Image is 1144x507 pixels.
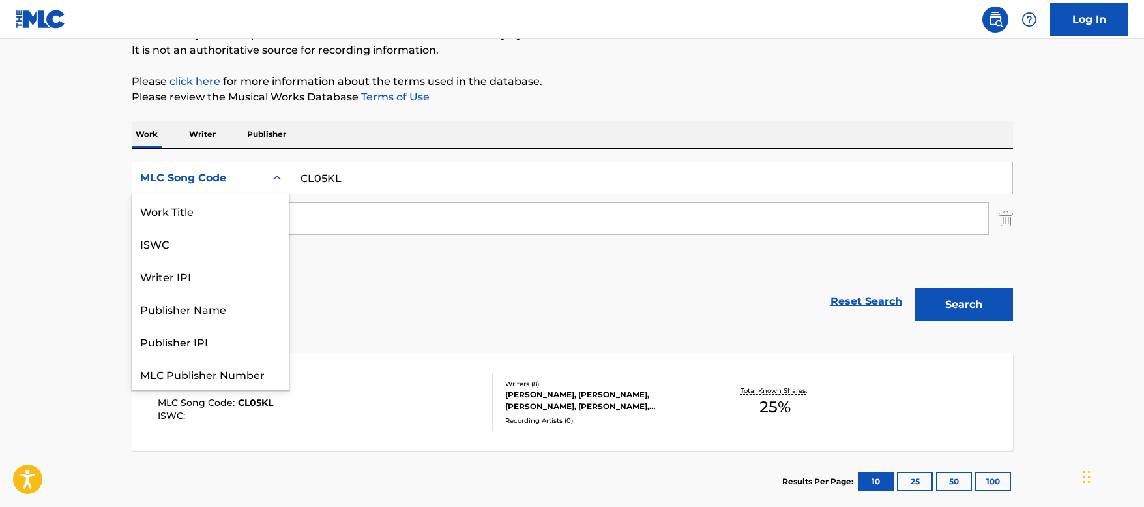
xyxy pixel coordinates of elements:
[824,287,909,316] a: Reset Search
[897,472,933,491] button: 25
[169,75,220,87] a: click here
[185,121,220,148] p: Writer
[158,397,238,408] span: MLC Song Code :
[243,121,290,148] p: Publisher
[132,194,289,227] div: Work Title
[1021,12,1037,27] img: help
[1050,3,1128,36] a: Log In
[132,353,1013,451] a: [PERSON_NAME]MLC Song Code:CL05KLISWC:Writers (8)[PERSON_NAME], [PERSON_NAME], [PERSON_NAME], [PE...
[238,397,273,408] span: CL05KL
[132,260,289,292] div: Writer IPI
[759,395,791,419] span: 25 %
[505,379,702,389] div: Writers ( 8 )
[1083,457,1091,497] div: Drag
[1079,444,1144,507] iframe: Chat Widget
[132,227,289,260] div: ISWC
[988,12,1003,27] img: search
[982,7,1008,33] a: Public Search
[782,476,857,487] p: Results Per Page:
[505,389,702,412] div: [PERSON_NAME], [PERSON_NAME], [PERSON_NAME], [PERSON_NAME], [PERSON_NAME], [PERSON_NAME], [PERSON...
[132,89,1013,105] p: Please review the Musical Works Database
[132,42,1013,58] p: It is not an authoritative source for recording information.
[999,202,1013,235] img: Delete Criterion
[132,292,289,325] div: Publisher Name
[132,162,1013,328] form: Search Form
[505,416,702,425] div: Recording Artists ( 0 )
[858,472,894,491] button: 10
[132,325,289,358] div: Publisher IPI
[741,386,810,395] p: Total Known Shares:
[140,170,257,186] div: MLC Song Code
[132,74,1013,89] p: Please for more information about the terms used in the database.
[132,358,289,390] div: MLC Publisher Number
[132,121,162,148] p: Work
[915,288,1013,321] button: Search
[936,472,972,491] button: 50
[16,10,66,29] img: MLC Logo
[1016,7,1042,33] div: Help
[158,410,188,422] span: ISWC :
[975,472,1011,491] button: 100
[359,91,430,103] a: Terms of Use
